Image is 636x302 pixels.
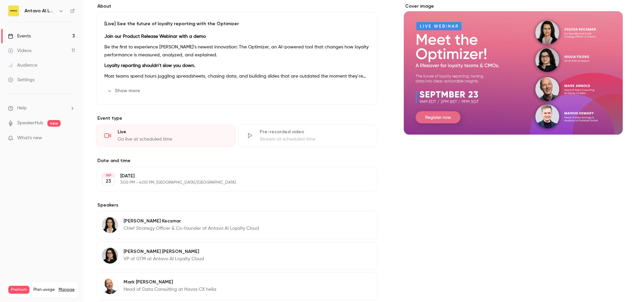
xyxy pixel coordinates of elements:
p: [PERSON_NAME] Kecsmar [124,218,259,224]
p: [DATE] [120,173,342,179]
strong: Join our Product Release Webinar with a demo [104,34,206,39]
strong: Loyalty reporting shouldn’t slow you down. [104,63,195,68]
div: Giulia Filoso[PERSON_NAME] [PERSON_NAME]VP of GTM at Antavo AI Loyalty Cloud [96,242,377,270]
img: Giulia Filoso [102,248,118,264]
img: Zsuzsa Kecsmar [102,217,118,233]
div: Videos [8,47,31,54]
div: Go live at scheduled time [118,136,227,143]
p: Mark [PERSON_NAME] [124,279,216,285]
div: Events [8,33,31,39]
span: Plan usage [33,287,55,292]
li: help-dropdown-opener [8,105,75,112]
p: Be the first to experience [PERSON_NAME]’s newest innovation: The Optimizer, an AI-powered tool t... [104,43,369,59]
div: Audience [8,62,37,69]
span: new [47,120,61,127]
div: SEP [102,173,114,178]
iframe: Noticeable Trigger [67,135,75,141]
div: LiveGo live at scheduled time [96,124,236,147]
a: Manage [59,287,75,292]
label: Cover image [404,3,623,10]
div: Live [118,129,227,135]
section: Cover image [404,3,623,135]
p: 3:00 PM - 4:00 PM, [GEOGRAPHIC_DATA]/[GEOGRAPHIC_DATA] [120,180,342,185]
p: Head of Data Consulting at Havas CX helia [124,286,216,293]
label: Speakers [96,202,377,209]
p: Chief Strategy Officer & Co-founder of Antavo AI Loyalty Cloud [124,225,259,232]
button: Show more [104,86,144,96]
p: Event type [96,115,377,122]
p: 23 [106,178,111,185]
label: Date and time [96,157,377,164]
span: Help [17,105,27,112]
a: SpeakerHub [17,120,43,127]
label: About [96,3,377,10]
p: VP of GTM at Antavo AI Loyalty Cloud [124,256,204,262]
p: [Live] See the future of loyalty reporting with the Optimizer [104,21,369,27]
span: What's new [17,135,42,142]
div: Zsuzsa Kecsmar[PERSON_NAME] KecsmarChief Strategy Officer & Co-founder of Antavo AI Loyalty Cloud [96,211,377,239]
p: [PERSON_NAME] [PERSON_NAME] [124,248,204,255]
h6: Antavo AI Loyalty Cloud [25,8,56,14]
div: Pre-recorded videoStream at scheduled time [238,124,378,147]
div: Pre-recorded video [260,129,369,135]
div: Mark ArnoldMark [PERSON_NAME]Head of Data Consulting at Havas CX helia [96,272,377,300]
div: Settings [8,77,34,83]
img: Antavo AI Loyalty Cloud [8,6,19,16]
span: Premium [8,286,29,294]
p: Most teams spend hours juggling spreadsheets, chasing data, and building slides that are outdated... [104,72,369,80]
img: Mark Arnold [102,278,118,294]
div: Stream at scheduled time [260,136,369,143]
